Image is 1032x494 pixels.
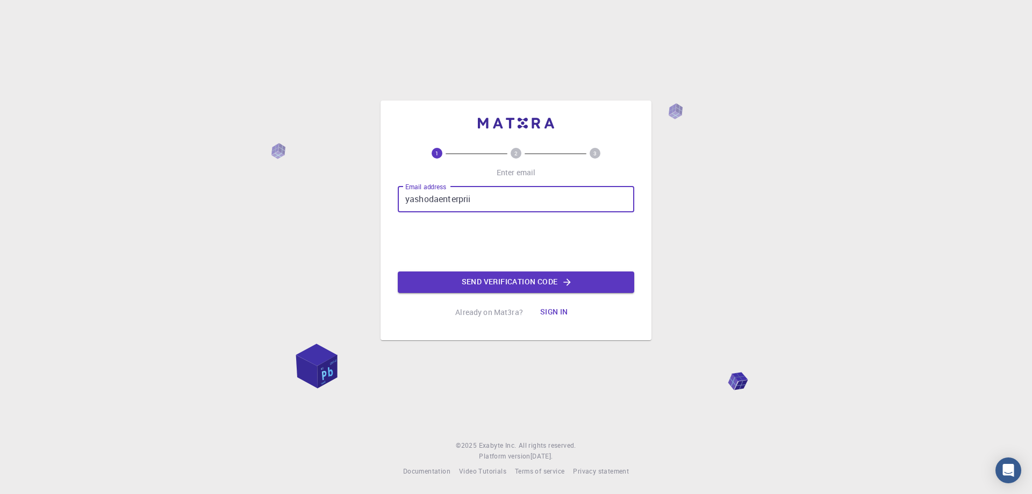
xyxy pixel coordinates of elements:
[479,441,517,449] span: Exabyte Inc.
[573,466,629,477] a: Privacy statement
[456,440,478,451] span: © 2025
[532,302,577,323] button: Sign in
[405,182,446,191] label: Email address
[531,452,553,460] span: [DATE] .
[479,451,530,462] span: Platform version
[435,149,439,157] text: 1
[995,457,1021,483] div: Open Intercom Messenger
[514,149,518,157] text: 2
[479,440,517,451] a: Exabyte Inc.
[403,467,450,475] span: Documentation
[459,466,506,477] a: Video Tutorials
[459,467,506,475] span: Video Tutorials
[573,467,629,475] span: Privacy statement
[515,467,564,475] span: Terms of service
[497,167,536,178] p: Enter email
[398,271,634,293] button: Send verification code
[593,149,597,157] text: 3
[531,451,553,462] a: [DATE].
[434,221,598,263] iframe: reCAPTCHA
[515,466,564,477] a: Terms of service
[403,466,450,477] a: Documentation
[455,307,523,318] p: Already on Mat3ra?
[519,440,576,451] span: All rights reserved.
